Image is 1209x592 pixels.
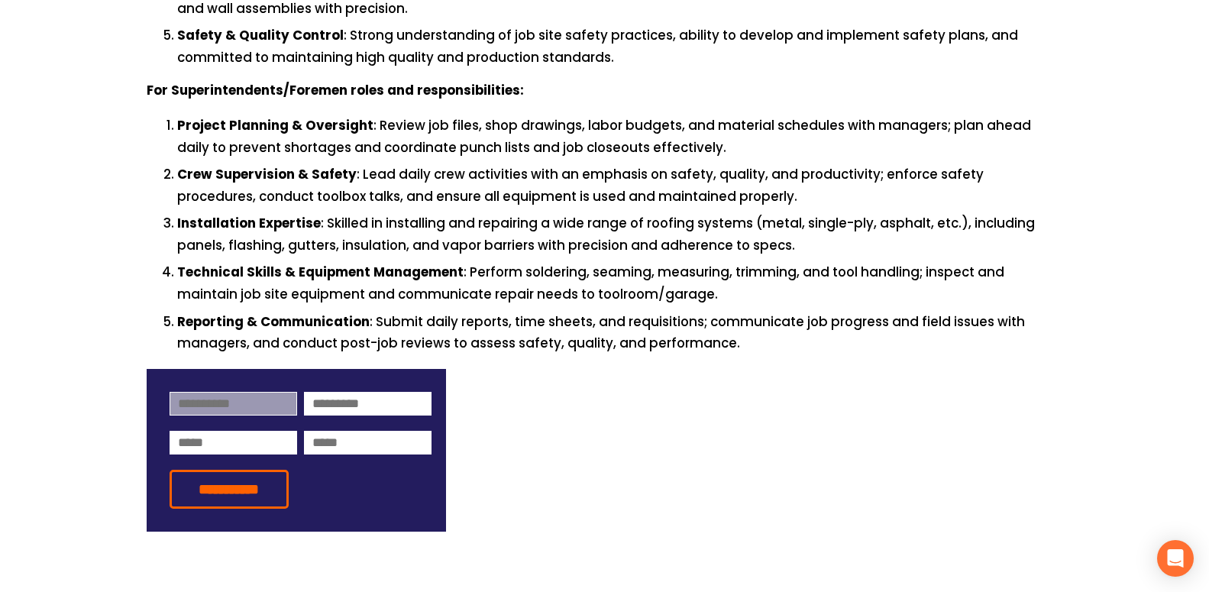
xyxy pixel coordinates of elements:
strong: Crew Supervision & Safety [177,164,357,186]
p: : Submit daily reports, time sheets, and requisitions; communicate job progress and field issues ... [177,312,1063,354]
strong: Project Planning & Oversight [177,115,373,137]
strong: Safety & Quality Control [177,25,344,47]
p: : Strong understanding of job site safety practices, ability to develop and implement safety plan... [177,25,1063,68]
strong: Reporting & Communication [177,312,370,334]
p: : Perform soldering, seaming, measuring, trimming, and tool handling; inspect and maintain job si... [177,262,1063,305]
div: Open Intercom Messenger [1157,540,1194,577]
strong: Technical Skills & Equipment Management [177,262,464,284]
p: : Skilled in installing and repairing a wide range of roofing systems (metal, single-ply, asphalt... [177,213,1063,256]
p: : Lead daily crew activities with an emphasis on safety, quality, and productivity; enforce safet... [177,164,1063,207]
strong: Installation Expertise [177,213,321,235]
strong: For Superintendents/Foremen roles and responsibilities: [147,80,524,102]
p: : Review job files, shop drawings, labor budgets, and material schedules with managers; plan ahea... [177,115,1063,158]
